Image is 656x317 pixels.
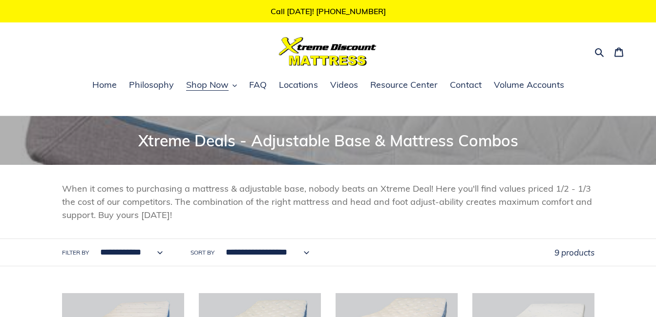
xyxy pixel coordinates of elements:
a: Home [87,78,122,93]
a: Contact [445,78,487,93]
a: Volume Accounts [489,78,569,93]
span: 9 products [554,247,594,258]
span: Home [92,79,117,91]
span: Philosophy [129,79,174,91]
label: Filter by [62,248,89,257]
a: Locations [274,78,323,93]
span: FAQ [249,79,267,91]
a: Videos [325,78,363,93]
label: Sort by [190,248,214,257]
a: FAQ [244,78,272,93]
a: Resource Center [365,78,443,93]
span: Contact [450,79,482,91]
a: Philosophy [124,78,179,93]
span: Volume Accounts [494,79,564,91]
img: Xtreme Discount Mattress [279,37,377,66]
span: Videos [330,79,358,91]
span: Xtreme Deals - Adjustable Base & Mattress Combos [138,131,518,150]
span: Locations [279,79,318,91]
span: Shop Now [186,79,229,91]
p: When it comes to purchasing a mattress & adjustable base, nobody beats an Xtreme Deal! Here you'l... [62,182,594,221]
span: Resource Center [370,79,438,91]
button: Shop Now [181,78,242,93]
